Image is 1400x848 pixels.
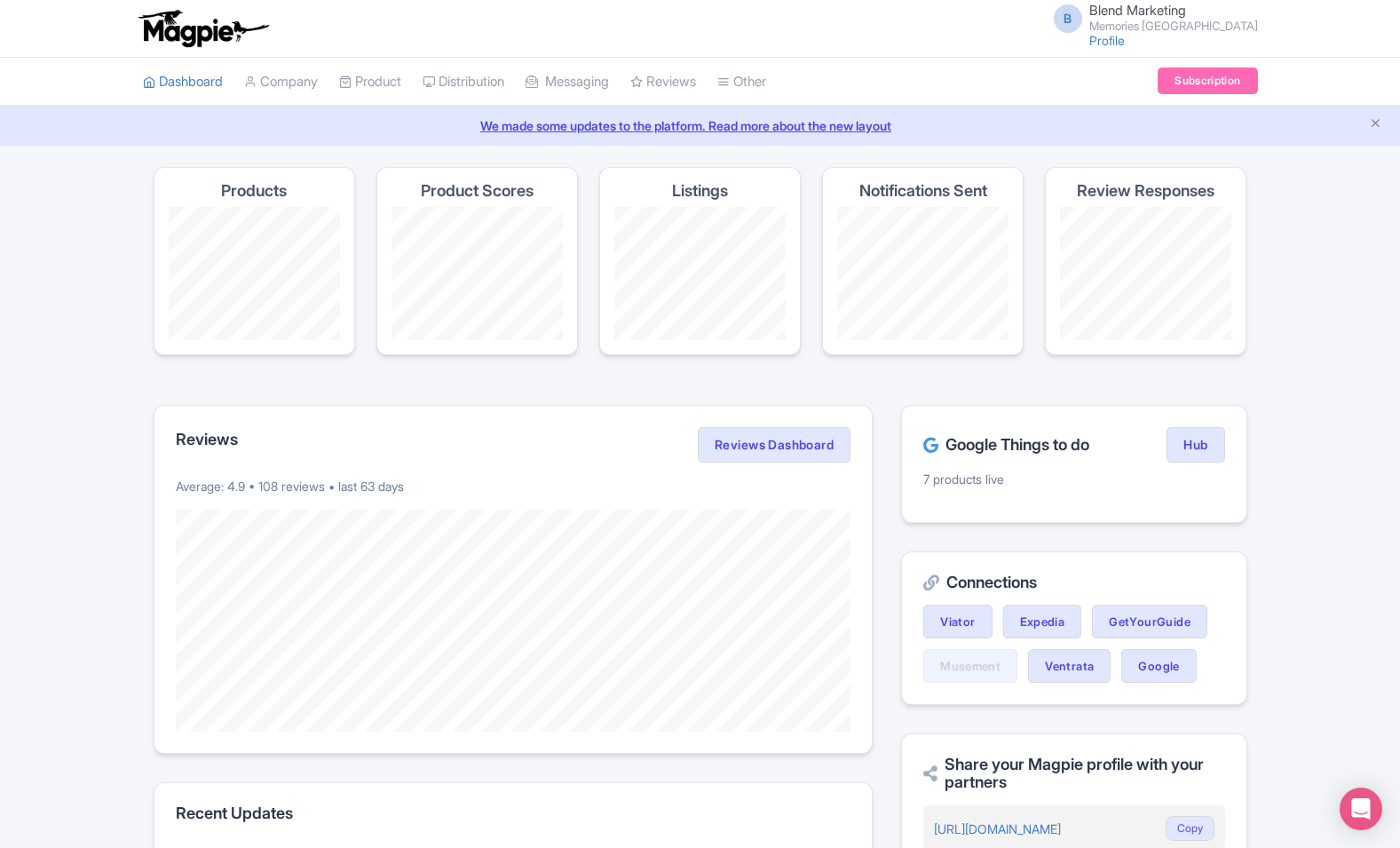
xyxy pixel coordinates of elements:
div: Open Intercom Messenger [1340,788,1382,830]
a: Profile [1089,33,1125,48]
a: Subscription [1158,67,1257,94]
span: B [1054,4,1082,33]
button: Copy [1166,816,1214,841]
a: Ventrata [1028,649,1111,683]
button: Close announcement [1369,115,1382,135]
p: Average: 4.9 • 108 reviews • last 63 days [176,477,851,495]
a: Distribution [423,58,504,107]
a: GetYourGuide [1092,605,1207,638]
h2: Recent Updates [176,804,851,822]
h4: Listings [672,182,728,200]
h4: Product Scores [421,182,534,200]
a: Expedia [1003,605,1082,638]
a: Company [244,58,318,107]
a: B Blend Marketing Memories [GEOGRAPHIC_DATA] [1043,4,1258,32]
a: We made some updates to the platform. Read more about the new layout [11,116,1389,135]
h2: Google Things to do [923,436,1089,454]
a: Reviews Dashboard [698,427,850,463]
a: Dashboard [143,58,223,107]
p: 7 products live [923,470,1224,488]
a: Messaging [526,58,609,107]
a: Google [1121,649,1196,683]
a: [URL][DOMAIN_NAME] [934,821,1061,836]
span: Blend Marketing [1089,2,1186,19]
h2: Share your Magpie profile with your partners [923,756,1224,791]
h4: Notifications Sent [859,182,987,200]
h2: Connections [923,574,1224,591]
h4: Products [221,182,287,200]
a: Viator [923,605,992,638]
h4: Review Responses [1077,182,1214,200]
a: Other [717,58,766,107]
a: Product [339,58,401,107]
a: Hub [1167,427,1224,463]
a: Reviews [630,58,696,107]
a: Musement [923,649,1017,683]
small: Memories [GEOGRAPHIC_DATA] [1089,20,1258,32]
h2: Reviews [176,431,238,448]
img: logo-ab69f6fb50320c5b225c76a69d11143b.png [134,9,272,48]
